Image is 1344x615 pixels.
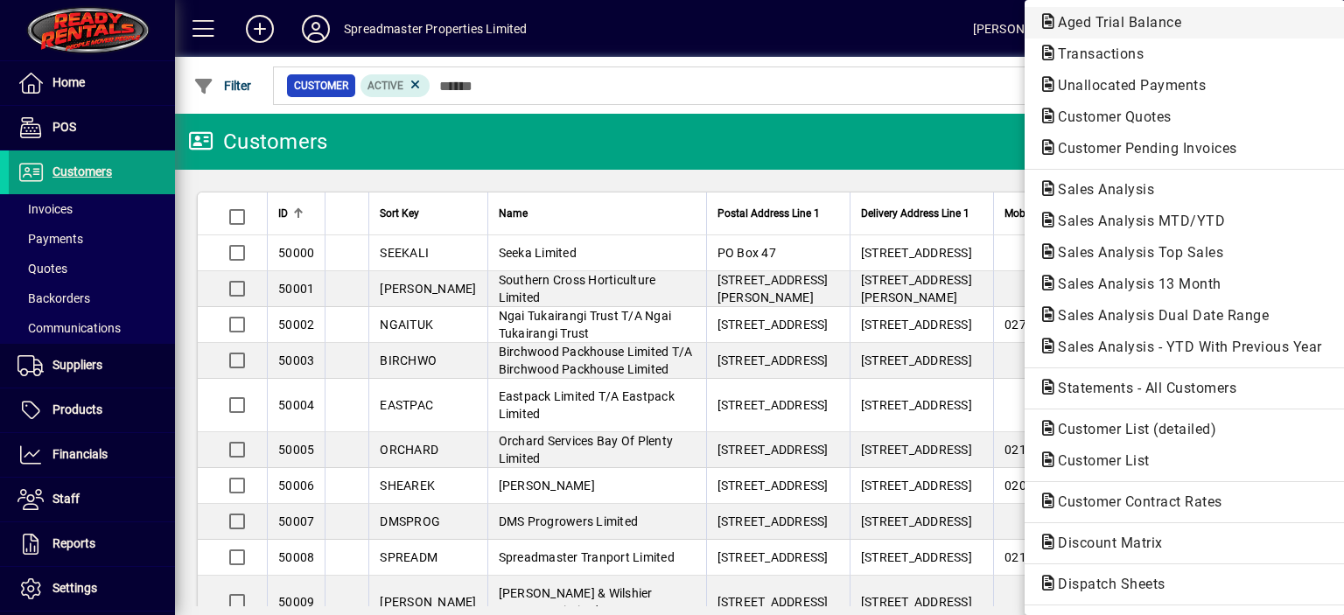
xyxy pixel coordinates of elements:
[1039,244,1232,261] span: Sales Analysis Top Sales
[1039,380,1245,396] span: Statements - All Customers
[1039,339,1331,355] span: Sales Analysis - YTD With Previous Year
[1039,452,1158,469] span: Customer List
[1039,421,1225,437] span: Customer List (detailed)
[1039,535,1172,551] span: Discount Matrix
[1039,14,1190,31] span: Aged Trial Balance
[1039,45,1152,62] span: Transactions
[1039,108,1180,125] span: Customer Quotes
[1039,181,1163,198] span: Sales Analysis
[1039,307,1277,324] span: Sales Analysis Dual Date Range
[1039,140,1246,157] span: Customer Pending Invoices
[1039,576,1174,592] span: Dispatch Sheets
[1039,213,1234,229] span: Sales Analysis MTD/YTD
[1039,493,1231,510] span: Customer Contract Rates
[1039,77,1214,94] span: Unallocated Payments
[1039,276,1230,292] span: Sales Analysis 13 Month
